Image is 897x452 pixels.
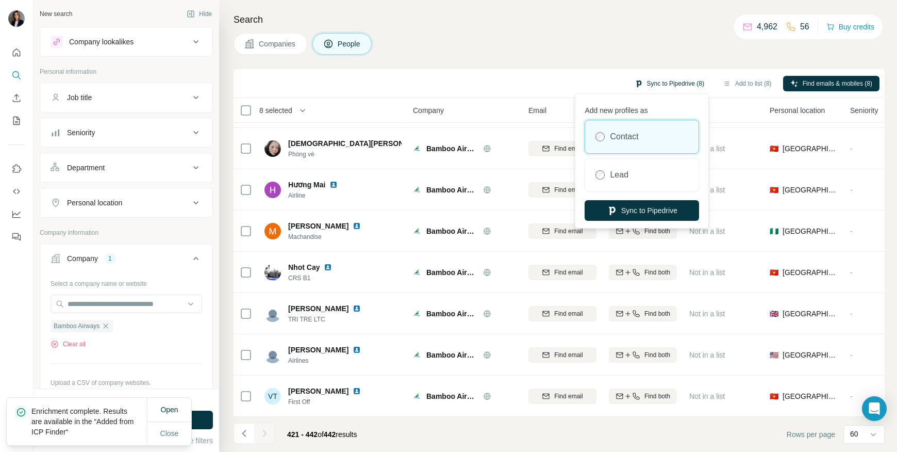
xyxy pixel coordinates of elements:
[234,423,254,444] button: Navigate to previous page
[338,39,361,49] span: People
[413,268,421,277] img: Logo of Bamboo Airways
[783,226,838,236] span: [GEOGRAPHIC_DATA]
[353,387,361,395] img: LinkedIn logo
[426,185,478,195] span: Bamboo Airways
[850,310,853,318] span: -
[288,273,344,283] span: CRS B1
[8,159,25,178] button: Use Surfe on LinkedIn
[554,392,583,401] span: Find email
[609,223,677,239] button: Find both
[783,309,838,319] span: [GEOGRAPHIC_DATA]
[757,21,777,33] p: 4,962
[528,223,596,239] button: Find email
[8,66,25,85] button: Search
[554,185,583,195] span: Find email
[8,43,25,62] button: Quick start
[51,340,86,349] button: Clear all
[610,131,638,143] label: Contact
[69,37,134,47] div: Company lookalikes
[528,141,596,156] button: Find email
[803,79,872,88] span: Find emails & mobiles (8)
[554,227,583,236] span: Find email
[288,262,320,272] span: Nhot Cay
[288,303,348,314] span: [PERSON_NAME]
[67,127,95,138] div: Seniority
[783,185,838,195] span: [GEOGRAPHIC_DATA]
[264,140,281,157] img: Avatar
[554,144,583,153] span: Find email
[264,264,281,281] img: Avatar
[324,263,332,271] img: LinkedIn logo
[609,389,677,404] button: Find both
[426,143,478,154] span: Bamboo Airways
[179,6,219,22] button: Hide
[288,180,325,190] span: Hương Mai
[850,144,853,153] span: -
[324,430,336,439] span: 442
[288,397,373,407] span: First Off
[353,222,361,230] img: LinkedIn logo
[528,306,596,321] button: Find email
[40,67,213,76] p: Personal information
[288,191,350,200] span: Airline
[850,392,853,400] span: -
[783,350,838,360] span: [GEOGRAPHIC_DATA]
[850,105,878,116] span: Seniority
[644,309,670,318] span: Find both
[264,182,281,198] img: Avatar
[259,105,292,116] span: 8 selected
[353,304,361,313] img: LinkedIn logo
[850,351,853,359] span: -
[609,306,677,321] button: Find both
[413,105,444,116] span: Company
[528,347,596,363] button: Find email
[426,350,478,360] span: Bamboo Airways
[8,89,25,107] button: Enrich CSV
[689,351,725,359] span: Not in a list
[528,389,596,404] button: Find email
[329,181,338,189] img: LinkedIn logo
[54,321,99,331] span: Bamboo Airways
[850,227,853,235] span: -
[40,228,213,237] p: Company information
[609,347,677,363] button: Find both
[288,315,373,324] span: TRI TRE LTC
[264,223,281,239] img: Avatar
[8,228,25,246] button: Feedback
[40,29,212,54] button: Company lookalikes
[528,265,596,280] button: Find email
[413,310,421,318] img: Logo of Bamboo Airways
[609,265,677,280] button: Find both
[644,227,670,236] span: Find both
[259,39,296,49] span: Companies
[40,246,212,275] button: Company1
[40,9,72,19] div: New search
[51,388,202,397] p: Your list is private and won't be saved or shared.
[689,227,725,235] span: Not in a list
[288,221,348,231] span: [PERSON_NAME]
[585,200,699,221] button: Sync to Pipedrive
[31,406,147,437] p: Enrichment complete. Results are available in the “Added from ICP Finder“
[288,345,348,355] span: [PERSON_NAME]
[8,182,25,201] button: Use Surfe API
[770,350,778,360] span: 🇺🇸
[770,309,778,319] span: 🇬🇧
[770,143,778,154] span: 🇻🇳
[783,391,838,401] span: [GEOGRAPHIC_DATA]
[8,10,25,27] img: Avatar
[770,226,778,236] span: 🇳🇬
[770,267,778,278] span: 🇻🇳
[770,105,825,116] span: Personal location
[288,386,348,396] span: [PERSON_NAME]
[850,268,853,277] span: -
[716,76,779,91] button: Add to list (8)
[8,205,25,223] button: Dashboard
[413,144,421,153] img: Logo of Bamboo Airways
[40,120,212,145] button: Seniority
[554,268,583,277] span: Find email
[153,400,185,419] button: Open
[554,309,583,318] span: Find email
[850,429,858,439] p: 60
[51,275,202,288] div: Select a company name or website
[610,169,628,181] label: Lead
